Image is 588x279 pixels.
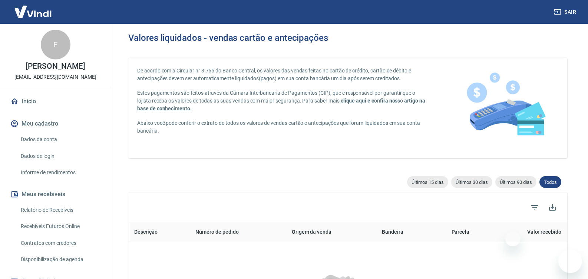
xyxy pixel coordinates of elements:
[9,186,102,202] button: Meus recebíveis
[26,62,85,70] p: [PERSON_NAME]
[137,119,427,135] p: Abaixo você pode conferir o extrato de todos os valores de vendas cartão e antecipações que foram...
[14,73,96,81] p: [EMAIL_ADDRESS][DOMAIN_NAME]
[526,198,544,216] span: Filtros
[434,222,486,242] th: Parcela
[552,5,579,19] button: Sair
[18,132,102,147] a: Dados da conta
[18,252,102,267] a: Disponibilização de agenda
[128,222,189,242] th: Descrição
[539,176,561,188] div: Todos
[137,89,427,113] p: Estes pagamentos são feitos através da Câmara Interbancária de Pagamentos (CIP), que é responsáve...
[544,198,561,216] button: Baixar listagem
[558,249,582,273] iframe: Botão para abrir a janela de mensagens
[9,0,57,23] img: Vindi
[407,179,448,185] span: Últimos 15 dias
[486,222,567,242] th: Valor recebido
[451,176,492,188] div: Últimos 30 dias
[376,222,434,242] th: Bandeira
[9,116,102,132] button: Meu cadastro
[137,98,425,111] a: clique aqui e confira nosso artigo na base de conhecimento.
[505,231,520,246] iframe: Fechar mensagem
[18,149,102,164] a: Dados de login
[137,67,427,82] p: De acordo com a Circular n° 3.765 do Banco Central, os valores das vendas feitas no cartão de cré...
[495,179,536,185] span: Últimos 90 dias
[41,30,70,59] div: F
[451,179,492,185] span: Últimos 30 dias
[455,58,555,158] img: card-liquidations.916113cab14af1f97834.png
[539,179,561,185] span: Todos
[18,219,102,234] a: Recebíveis Futuros Online
[18,202,102,218] a: Relatório de Recebíveis
[286,222,376,242] th: Origem da venda
[407,176,448,188] div: Últimos 15 dias
[189,222,285,242] th: Número de pedido
[18,236,102,251] a: Contratos com credores
[495,176,536,188] div: Últimos 90 dias
[128,33,328,43] h3: Valores liquidados - vendas cartão e antecipações
[18,165,102,180] a: Informe de rendimentos
[9,93,102,110] a: Início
